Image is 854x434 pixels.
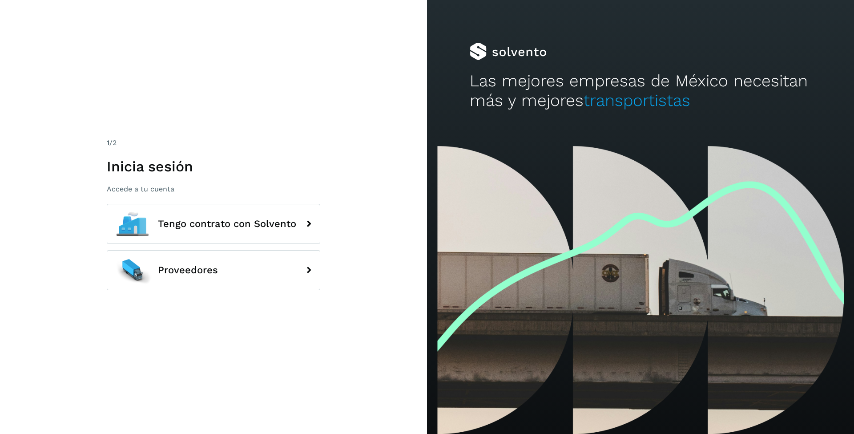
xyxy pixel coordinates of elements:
[107,158,320,175] h1: Inicia sesión
[107,185,320,193] p: Accede a tu cuenta
[107,204,320,244] button: Tengo contrato con Solvento
[158,219,296,229] span: Tengo contrato con Solvento
[107,138,320,148] div: /2
[584,91,690,110] span: transportistas
[470,71,811,111] h2: Las mejores empresas de México necesitan más y mejores
[107,138,109,147] span: 1
[107,250,320,290] button: Proveedores
[158,265,218,276] span: Proveedores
